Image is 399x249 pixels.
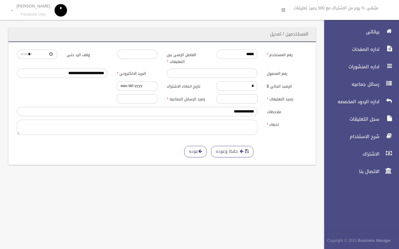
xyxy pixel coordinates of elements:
[319,25,399,39] a: بياناتى
[319,64,381,70] span: اداره المنشورات
[327,237,357,244] span: Copyright © 2015
[262,81,312,90] label: الرصيد الحالى $
[162,50,212,65] label: الفاصل الزمنى بين التعليقات
[162,81,212,90] label: تاريخ انتهاء الاشتراك
[262,107,312,116] label: ملاحظات
[319,151,381,157] span: الاشتراك
[184,146,207,157] a: عوده
[319,42,399,56] a: اداره الصفحات
[319,147,399,161] a: الاشتراك
[112,69,162,77] label: البريد الالكترونى
[262,120,312,128] label: اخطاء
[319,130,399,143] a: شرح الاستخدام
[319,29,381,35] span: بياناتى
[319,60,399,74] a: اداره المنشورات
[319,95,399,108] a: اداره الردود المخصصه
[262,28,316,40] header: المستخدمين / تعديل
[319,46,381,52] span: اداره الصفحات
[17,12,50,17] small: Facebook User
[162,94,212,103] label: رصيد الرسايل الجماعيه
[358,237,391,244] strong: Bussiness Manager
[319,133,381,140] span: شرح الاستخدام
[319,165,399,178] a: الاتصال بنا
[319,81,381,87] span: رسائل جماعيه
[211,146,253,157] button: حفظ وعوده
[262,50,312,58] label: رقم المستخدم
[319,77,399,91] a: رسائل جماعيه
[319,98,381,105] span: اداره الردود المخصصه
[319,116,381,122] span: سجل التعليقات
[319,168,381,175] span: الاتصال بنا
[262,94,312,103] label: رصيد التعليقات
[17,4,50,8] p: [PERSON_NAME]
[62,50,112,58] label: وقف الرد حتى
[319,112,399,126] a: سجل التعليقات
[262,69,312,77] label: رقم المحمول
